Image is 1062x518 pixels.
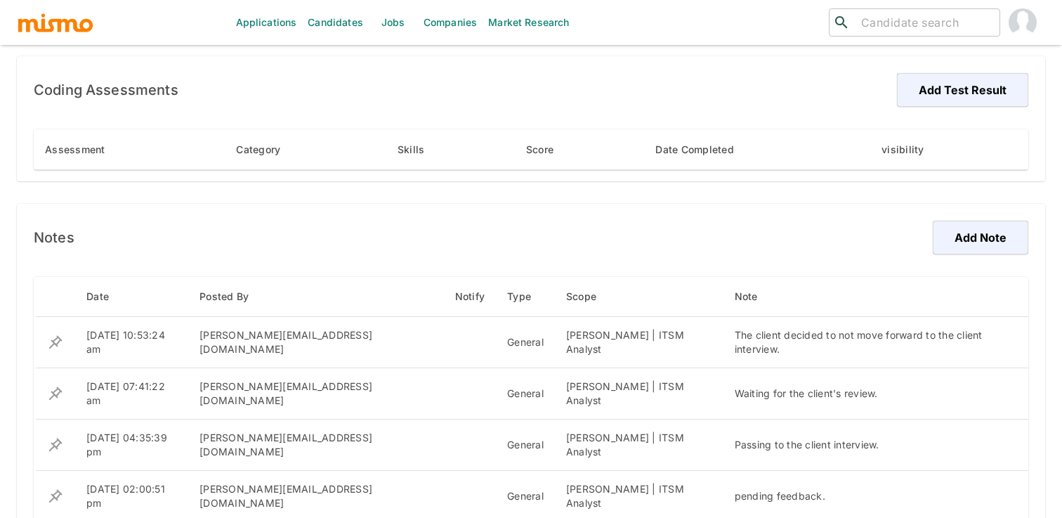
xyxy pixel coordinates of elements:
[444,277,497,317] th: Notify
[555,368,723,420] td: [PERSON_NAME] | ITSM Analyst
[75,420,188,471] td: [DATE] 04:35:39 pm
[45,141,124,158] span: Assessment
[735,387,995,401] div: Waiting for the client's review.
[496,317,555,368] td: General
[897,73,1028,107] button: Add Test Result
[526,141,572,158] span: Score
[188,317,443,368] td: [PERSON_NAME][EMAIL_ADDRESS][DOMAIN_NAME]
[75,368,188,420] td: [DATE] 07:41:22 am
[75,277,188,317] th: Date
[496,368,555,420] td: General
[496,420,555,471] td: General
[398,141,443,158] span: Skills
[735,328,995,356] div: The client decided to not move forward to the client interview.
[555,420,723,471] td: [PERSON_NAME] | ITSM Analyst
[188,277,443,317] th: Posted By
[34,226,74,249] h6: Notes
[555,277,723,317] th: Scope
[933,221,1028,254] button: Add Note
[75,317,188,368] td: [DATE] 10:53:24 am
[735,438,995,452] div: Passing to the client interview.
[17,12,94,33] img: logo
[34,129,1028,170] table: enhanced table
[555,317,723,368] td: [PERSON_NAME] | ITSM Analyst
[723,277,1006,317] th: Note
[855,13,994,32] input: Candidate search
[236,141,299,158] span: Category
[188,368,443,420] td: [PERSON_NAME][EMAIL_ADDRESS][DOMAIN_NAME]
[1009,8,1037,37] img: Gabriel Hernandez
[188,420,443,471] td: [PERSON_NAME][EMAIL_ADDRESS][DOMAIN_NAME]
[655,141,752,158] span: Date Completed
[735,489,995,503] div: pending feedback.
[881,141,943,158] span: visibility
[496,277,555,317] th: Type
[34,79,178,101] h6: Coding Assessments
